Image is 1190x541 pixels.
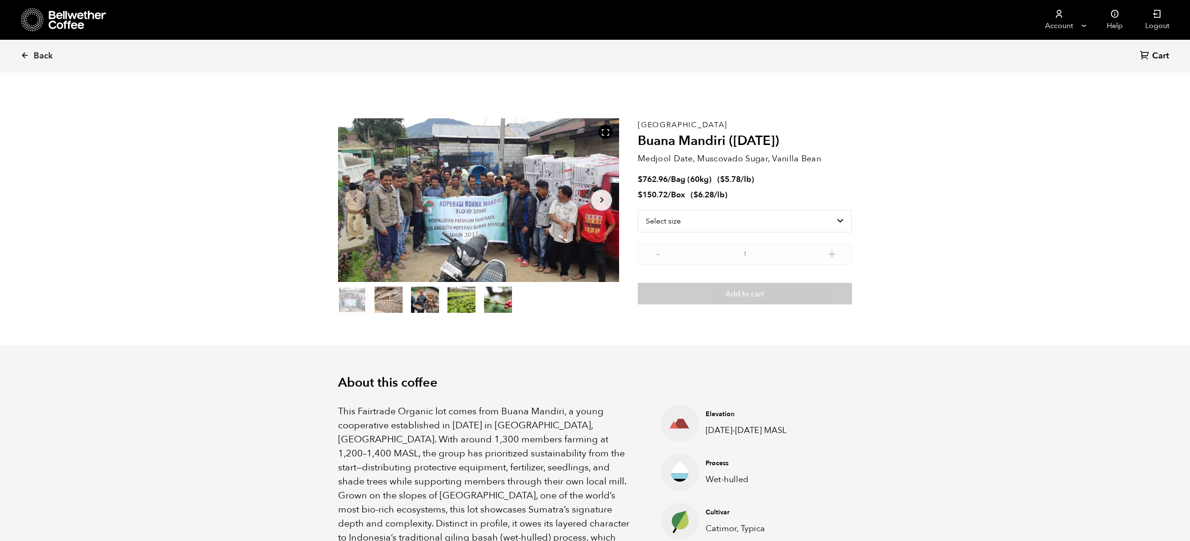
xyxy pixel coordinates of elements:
[671,174,712,185] span: Bag (60kg)
[638,174,668,185] bdi: 762.96
[638,152,852,165] p: Medjool Date, Muscovado Sugar, Vanilla Bean
[668,174,671,185] span: /
[706,473,794,486] p: Wet-hulled
[34,50,53,62] span: Back
[717,174,754,185] span: ( )
[706,508,794,517] h4: Cultivar
[638,133,852,149] h2: Buana Mandiri ([DATE])
[1140,50,1171,63] a: Cart
[668,189,671,200] span: /
[741,174,751,185] span: /lb
[638,189,642,200] span: $
[720,174,725,185] span: $
[706,424,794,437] p: [DATE]-[DATE] MASL
[706,459,794,468] h4: Process
[693,189,698,200] span: $
[638,283,852,304] button: Add to cart
[714,189,725,200] span: /lb
[338,375,852,390] h2: About this coffee
[638,174,642,185] span: $
[638,189,668,200] bdi: 150.72
[706,522,794,535] p: Catimor, Typica
[671,189,685,200] span: Box
[693,189,714,200] bdi: 6.28
[720,174,741,185] bdi: 5.78
[706,410,794,419] h4: Elevation
[1152,50,1169,62] span: Cart
[826,248,838,258] button: +
[691,189,728,200] span: ( )
[652,248,664,258] button: -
